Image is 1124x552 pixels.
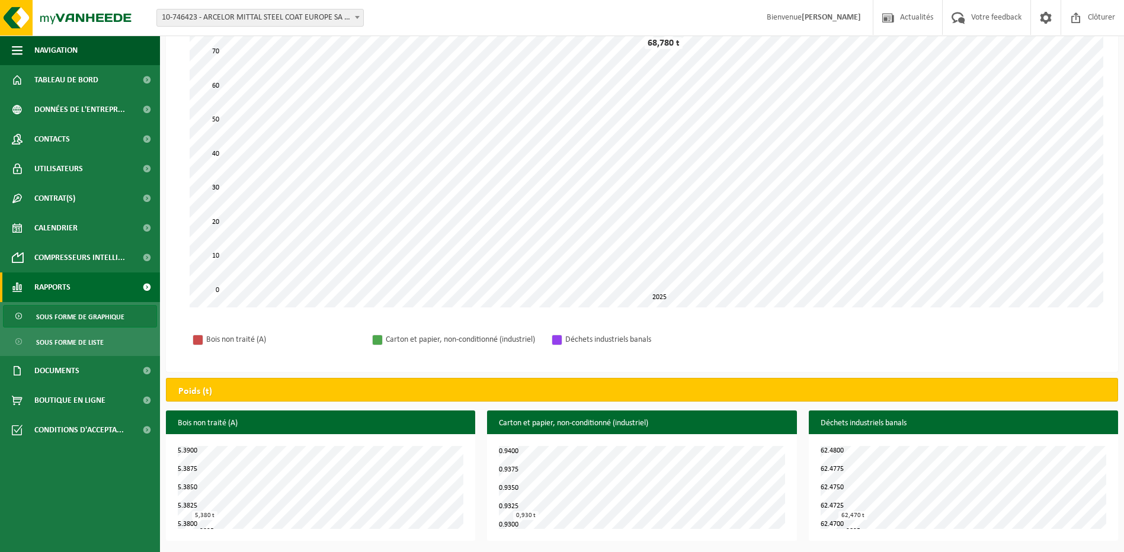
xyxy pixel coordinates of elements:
[3,305,157,328] a: Sous forme de graphique
[157,9,363,26] span: 10-746423 - ARCELOR MITTAL STEEL COAT EUROPE SA - ALLEUR
[34,184,75,213] span: Contrat(s)
[565,332,719,347] div: Déchets industriels banals
[802,13,861,22] strong: [PERSON_NAME]
[206,332,360,347] div: Bois non traité (A)
[34,95,125,124] span: Données de l'entrepr...
[34,356,79,386] span: Documents
[838,511,867,520] div: 62,470 t
[34,65,98,95] span: Tableau de bord
[809,410,1118,437] h3: Déchets industriels banals
[34,154,83,184] span: Utilisateurs
[34,386,105,415] span: Boutique en ligne
[34,124,70,154] span: Contacts
[386,332,540,347] div: Carton et papier, non-conditionné (industriel)
[34,36,78,65] span: Navigation
[192,511,217,520] div: 5,380 t
[513,511,539,520] div: 0,930 t
[34,213,78,243] span: Calendrier
[36,306,124,328] span: Sous forme de graphique
[156,9,364,27] span: 10-746423 - ARCELOR MITTAL STEEL COAT EUROPE SA - ALLEUR
[36,331,104,354] span: Sous forme de liste
[3,330,157,353] a: Sous forme de liste
[34,272,71,302] span: Rapports
[487,410,796,437] h3: Carton et papier, non-conditionné (industriel)
[645,37,683,49] div: 68,780 t
[166,378,224,405] h2: Poids (t)
[34,415,124,445] span: Conditions d'accepta...
[34,243,125,272] span: Compresseurs intelli...
[166,410,475,437] h3: Bois non traité (A)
